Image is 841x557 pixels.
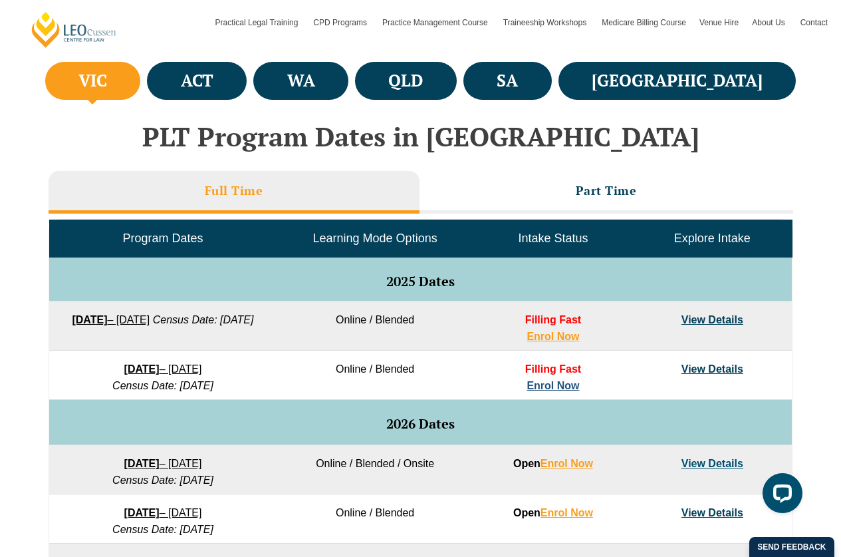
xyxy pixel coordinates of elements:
iframe: LiveChat chat widget [752,468,808,524]
h3: Part Time [576,183,637,198]
span: Intake Status [518,232,588,245]
h4: QLD [388,70,423,92]
a: Contact [794,3,834,42]
a: [DATE]– [DATE] [124,458,202,469]
em: Census Date: [DATE] [112,474,213,486]
h4: ACT [181,70,213,92]
a: View Details [681,507,743,518]
strong: [DATE] [72,314,107,325]
a: Enrol Now [541,507,593,518]
a: Medicare Billing Course [595,3,693,42]
a: [DATE]– [DATE] [72,314,150,325]
strong: Open [513,458,593,469]
span: Filling Fast [525,363,581,375]
strong: Open [513,507,593,518]
h4: [GEOGRAPHIC_DATA] [592,70,763,92]
td: Online / Blended / Onsite [277,445,473,494]
h2: PLT Program Dates in [GEOGRAPHIC_DATA] [42,122,800,151]
h3: Full Time [205,183,263,198]
a: [DATE]– [DATE] [124,507,202,518]
span: 2026 Dates [386,415,455,433]
strong: [DATE] [124,363,160,375]
strong: [DATE] [124,507,160,518]
em: Census Date: [DATE] [112,380,213,391]
a: Practical Legal Training [209,3,307,42]
strong: [DATE] [124,458,160,469]
span: Filling Fast [525,314,581,325]
a: CPD Programs [306,3,376,42]
a: Practice Management Course [376,3,497,42]
a: Enrol Now [527,331,579,342]
a: View Details [681,363,743,375]
td: Online / Blended [277,351,473,400]
a: View Details [681,458,743,469]
span: 2025 Dates [386,272,455,290]
a: Traineeship Workshops [497,3,595,42]
h4: VIC [78,70,107,92]
span: Learning Mode Options [313,232,437,245]
a: Enrol Now [541,458,593,469]
h4: SA [497,70,518,92]
a: Venue Hire [693,3,745,42]
span: Program Dates [122,232,203,245]
a: [DATE]– [DATE] [124,363,202,375]
td: Online / Blended [277,301,473,351]
a: View Details [681,314,743,325]
td: Online / Blended [277,494,473,544]
a: [PERSON_NAME] Centre for Law [30,11,118,49]
em: Census Date: [DATE] [112,524,213,535]
a: About Us [745,3,793,42]
span: Explore Intake [674,232,751,245]
em: Census Date: [DATE] [153,314,254,325]
a: Enrol Now [527,380,579,391]
h4: WA [287,70,315,92]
